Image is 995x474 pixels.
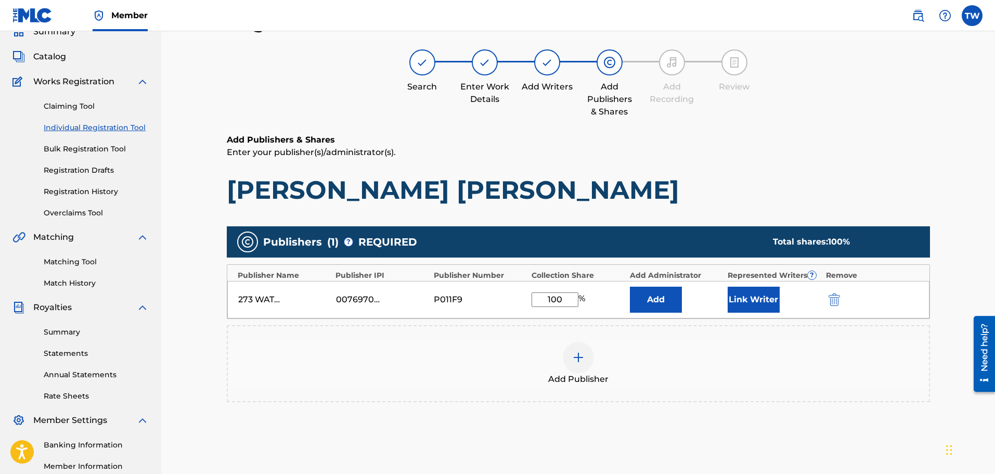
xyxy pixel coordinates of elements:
img: step indicator icon for Add Writers [541,56,553,69]
span: Royalties [33,301,72,314]
a: CatalogCatalog [12,50,66,63]
a: Summary [44,327,149,338]
img: expand [136,75,149,88]
a: Matching Tool [44,257,149,267]
span: REQUIRED [358,234,417,250]
div: Publisher Name [238,270,331,281]
span: % [578,292,588,307]
img: step indicator icon for Review [728,56,741,69]
a: Claiming Tool [44,101,149,112]
img: Matching [12,231,25,244]
span: 100 % [828,237,850,247]
img: search [912,9,924,22]
img: step indicator icon for Add Publishers & Shares [603,56,616,69]
div: Add Administrator [630,270,723,281]
img: expand [136,231,149,244]
button: Link Writer [728,287,780,313]
span: Summary [33,25,75,38]
button: Add [630,287,682,313]
a: Registration Drafts [44,165,149,176]
div: Add Publishers & Shares [584,81,636,118]
div: Publisher IPI [335,270,429,281]
span: ? [808,271,816,279]
a: Banking Information [44,440,149,451]
a: Annual Statements [44,369,149,380]
div: Review [708,81,760,93]
img: Royalties [12,301,25,314]
div: Publisher Number [434,270,527,281]
a: Match History [44,278,149,289]
div: Collection Share [532,270,625,281]
img: step indicator icon for Enter Work Details [479,56,491,69]
span: Catalog [33,50,66,63]
div: Represented Writers [728,270,821,281]
iframe: Resource Center [966,312,995,395]
img: expand [136,301,149,314]
div: Enter Work Details [459,81,511,106]
a: Statements [44,348,149,359]
a: Registration History [44,186,149,197]
a: Bulk Registration Tool [44,144,149,155]
img: publishers [241,236,254,248]
div: Total shares: [773,236,909,248]
div: Remove [826,270,919,281]
img: Member Settings [12,414,25,427]
a: Individual Registration Tool [44,122,149,133]
img: step indicator icon for Add Recording [666,56,678,69]
h6: Add Publishers & Shares [227,134,930,146]
span: Add Publisher [548,373,609,386]
img: 12a2ab48e56ec057fbd8.svg [829,293,840,306]
span: Member [111,9,148,21]
span: Member Settings [33,414,107,427]
span: ( 1 ) [327,234,339,250]
p: Enter your publisher(s)/administrator(s). [227,146,930,159]
div: Help [935,5,955,26]
a: Overclaims Tool [44,208,149,219]
a: Member Information [44,461,149,472]
a: Rate Sheets [44,391,149,402]
img: Catalog [12,50,25,63]
img: MLC Logo [12,8,53,23]
span: Matching [33,231,74,244]
a: Public Search [908,5,928,26]
img: expand [136,414,149,427]
img: Works Registration [12,75,26,88]
h1: [PERSON_NAME] [PERSON_NAME] [227,174,930,206]
img: add [572,351,585,364]
img: step indicator icon for Search [416,56,429,69]
div: Add Recording [646,81,698,106]
a: SummarySummary [12,25,75,38]
div: User Menu [962,5,983,26]
span: Publishers [263,234,322,250]
span: Works Registration [33,75,114,88]
img: Top Rightsholder [93,9,105,22]
img: Summary [12,25,25,38]
img: help [939,9,951,22]
div: Search [396,81,448,93]
span: ? [344,238,353,246]
div: Add Writers [521,81,573,93]
div: Drag [946,434,952,466]
iframe: Chat Widget [943,424,995,474]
